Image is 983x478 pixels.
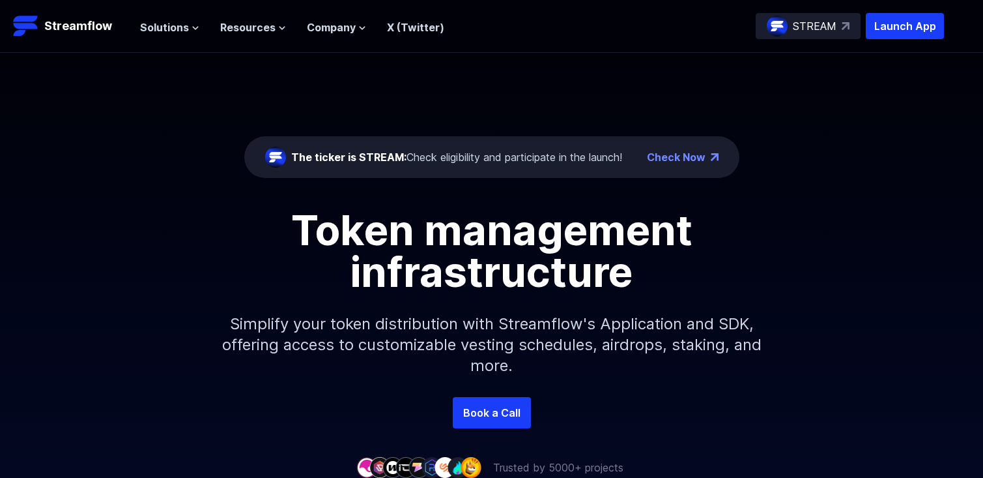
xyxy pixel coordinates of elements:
[461,457,481,477] img: company-9
[291,149,622,165] div: Check eligibility and participate in the launch!
[13,13,39,39] img: Streamflow Logo
[866,13,944,39] button: Launch App
[13,13,127,39] a: Streamflow
[435,457,455,477] img: company-7
[493,460,623,475] p: Trusted by 5000+ projects
[220,20,286,35] button: Resources
[453,397,531,428] a: Book a Call
[793,18,836,34] p: STREAM
[356,457,377,477] img: company-1
[382,457,403,477] img: company-3
[307,20,366,35] button: Company
[387,21,444,34] a: X (Twitter)
[842,22,849,30] img: top-right-arrow.svg
[448,457,468,477] img: company-8
[44,17,112,35] p: Streamflow
[140,20,199,35] button: Solutions
[220,20,276,35] span: Resources
[199,209,785,293] h1: Token management infrastructure
[408,457,429,477] img: company-5
[291,151,406,164] span: The ticker is STREAM:
[140,20,189,35] span: Solutions
[767,16,788,37] img: streamflow-logo-circle.png
[756,13,861,39] a: STREAM
[265,147,286,168] img: streamflow-logo-circle.png
[369,457,390,477] img: company-2
[711,153,719,161] img: top-right-arrow.png
[395,457,416,477] img: company-4
[647,149,705,165] a: Check Now
[307,20,356,35] span: Company
[421,457,442,477] img: company-6
[212,293,772,397] p: Simplify your token distribution with Streamflow's Application and SDK, offering access to custom...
